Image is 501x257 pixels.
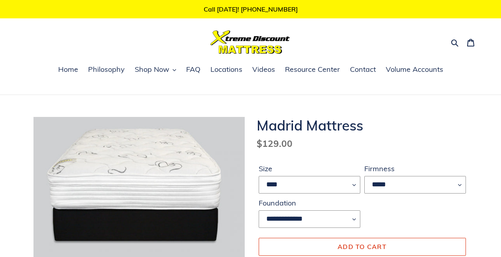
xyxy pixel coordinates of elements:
[186,65,200,74] span: FAQ
[248,64,279,76] a: Videos
[210,65,242,74] span: Locations
[131,64,180,76] button: Shop Now
[257,138,293,149] span: $129.00
[206,64,246,76] a: Locations
[182,64,204,76] a: FAQ
[285,65,340,74] span: Resource Center
[382,64,447,76] a: Volume Accounts
[350,65,376,74] span: Contact
[257,117,468,134] h1: Madrid Mattress
[259,198,360,208] label: Foundation
[135,65,169,74] span: Shop Now
[386,65,443,74] span: Volume Accounts
[210,30,290,54] img: Xtreme Discount Mattress
[252,65,275,74] span: Videos
[259,163,360,174] label: Size
[364,163,466,174] label: Firmness
[338,243,387,251] span: Add to cart
[84,64,129,76] a: Philosophy
[259,238,466,255] button: Add to cart
[88,65,125,74] span: Philosophy
[54,64,82,76] a: Home
[281,64,344,76] a: Resource Center
[346,64,380,76] a: Contact
[58,65,78,74] span: Home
